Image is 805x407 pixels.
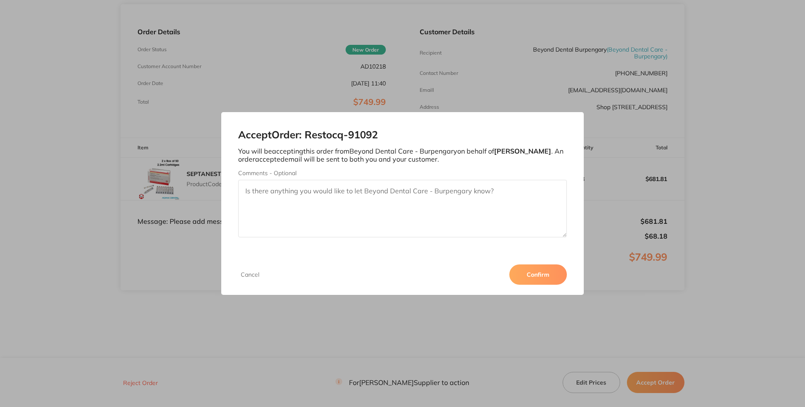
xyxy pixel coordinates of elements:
button: Confirm [509,264,567,285]
button: Cancel [238,271,262,278]
p: You will be accepting this order from Beyond Dental Care - Burpengary on behalf of . An order acc... [238,147,566,163]
label: Comments - Optional [238,170,566,176]
b: [PERSON_NAME] [494,147,551,155]
h2: Accept Order: Restocq- 91092 [238,129,566,141]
